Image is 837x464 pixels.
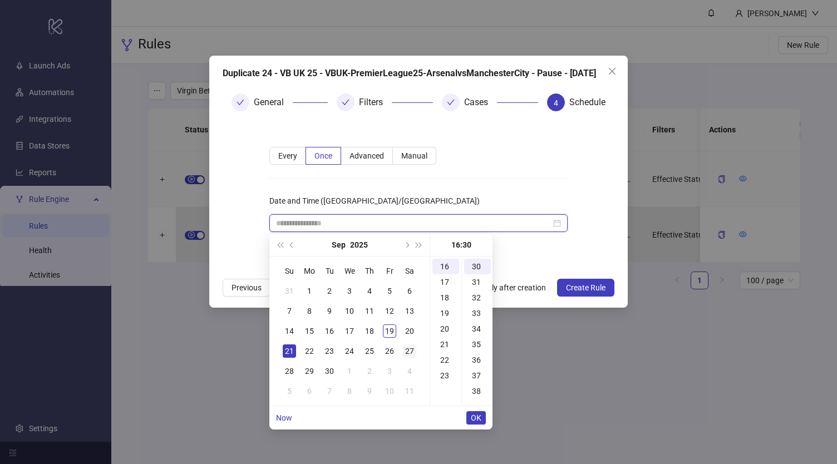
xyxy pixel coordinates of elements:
[383,364,396,378] div: 3
[350,234,368,256] button: Choose a year
[363,364,376,378] div: 2
[383,324,396,338] div: 19
[466,411,486,424] button: OK
[254,93,293,111] div: General
[319,381,339,401] td: 2025-10-07
[413,234,425,256] button: Next year (Control + right)
[360,261,380,281] th: Th
[349,151,384,160] span: Advanced
[339,281,360,301] td: 2025-09-03
[299,361,319,381] td: 2025-09-29
[464,337,491,352] div: 35
[464,93,497,111] div: Cases
[401,151,427,160] span: Manual
[383,284,396,298] div: 5
[339,341,360,361] td: 2025-09-24
[432,305,459,321] div: 19
[314,151,332,160] span: Once
[319,261,339,281] th: Tu
[339,381,360,401] td: 2025-10-08
[283,324,296,338] div: 14
[360,361,380,381] td: 2025-10-02
[380,281,400,301] td: 2025-09-05
[279,321,299,341] td: 2025-09-14
[223,279,270,297] button: Previous
[403,324,416,338] div: 20
[343,284,356,298] div: 3
[299,261,319,281] th: Mo
[380,341,400,361] td: 2025-09-26
[363,344,376,358] div: 25
[283,284,296,298] div: 31
[303,284,316,298] div: 1
[464,399,491,414] div: 39
[380,301,400,321] td: 2025-09-12
[343,304,356,318] div: 10
[360,321,380,341] td: 2025-09-18
[383,384,396,398] div: 10
[332,234,346,256] button: Choose a month
[303,324,316,338] div: 15
[283,384,296,398] div: 5
[343,364,356,378] div: 1
[432,368,459,383] div: 23
[319,281,339,301] td: 2025-09-02
[279,381,299,401] td: 2025-10-05
[303,364,316,378] div: 29
[279,341,299,361] td: 2025-09-21
[269,192,487,210] label: Date and Time (Europe/London)
[380,361,400,381] td: 2025-10-03
[223,67,614,80] div: Duplicate 24 - VB UK 25 - VBUK-PremierLeague25-ArsenalvsManchesterCity - Pause - [DATE]
[319,301,339,321] td: 2025-09-09
[299,381,319,401] td: 2025-10-06
[432,337,459,352] div: 21
[363,284,376,298] div: 4
[400,301,420,321] td: 2025-09-13
[554,98,558,107] span: 4
[343,344,356,358] div: 24
[323,304,336,318] div: 9
[603,62,621,80] button: Close
[400,234,412,256] button: Next month (PageDown)
[339,321,360,341] td: 2025-09-17
[283,304,296,318] div: 7
[363,304,376,318] div: 11
[279,361,299,381] td: 2025-09-28
[360,341,380,361] td: 2025-09-25
[464,274,491,290] div: 31
[343,324,356,338] div: 17
[342,98,349,106] span: check
[464,259,491,274] div: 30
[380,261,400,281] th: Fr
[276,217,551,229] input: Date and Time (Europe/London)
[303,344,316,358] div: 22
[383,344,396,358] div: 26
[279,301,299,321] td: 2025-09-07
[432,352,459,368] div: 22
[279,281,299,301] td: 2025-08-31
[323,284,336,298] div: 2
[274,234,286,256] button: Last year (Control + left)
[432,274,459,290] div: 17
[363,324,376,338] div: 18
[471,413,481,422] span: OK
[432,290,459,305] div: 18
[400,321,420,341] td: 2025-09-20
[569,93,605,111] div: Schedule
[464,290,491,305] div: 32
[232,283,262,292] span: Previous
[566,283,605,292] span: Create Rule
[359,93,392,111] div: Filters
[557,279,614,297] button: Create Rule
[319,321,339,341] td: 2025-09-16
[323,324,336,338] div: 16
[323,344,336,358] div: 23
[383,304,396,318] div: 12
[323,364,336,378] div: 30
[400,281,420,301] td: 2025-09-06
[323,384,336,398] div: 7
[237,98,244,106] span: check
[432,321,459,337] div: 20
[380,321,400,341] td: 2025-09-19
[303,384,316,398] div: 6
